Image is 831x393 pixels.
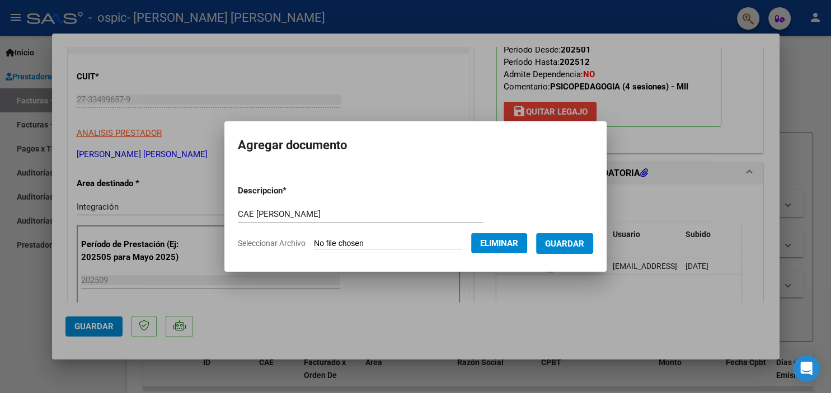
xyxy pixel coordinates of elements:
button: Eliminar [471,233,527,253]
button: Guardar [536,233,593,254]
p: Descripcion [238,184,345,197]
h2: Agregar documento [238,135,593,156]
span: Guardar [545,239,584,249]
span: Seleccionar Archivo [238,239,306,248]
div: Open Intercom Messenger [793,355,820,382]
span: Eliminar [480,238,518,248]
